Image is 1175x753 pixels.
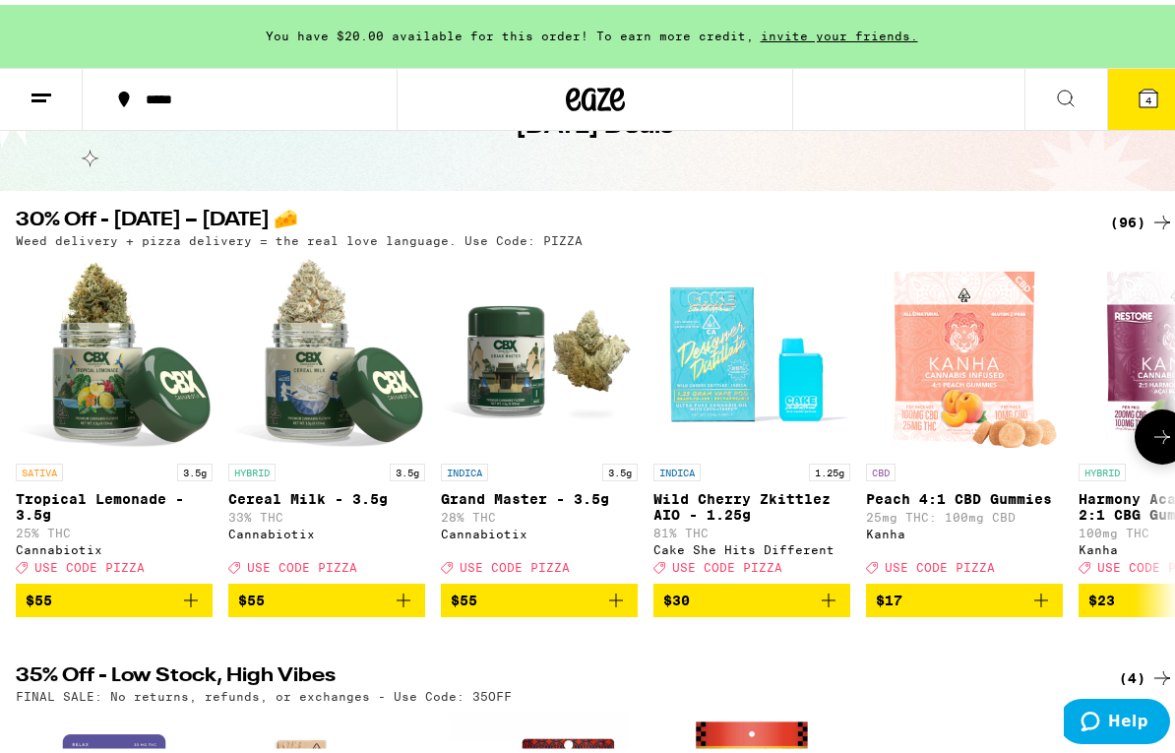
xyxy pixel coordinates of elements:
[34,556,145,569] span: USE CODE PIZZA
[653,459,701,476] p: INDICA
[866,459,896,476] p: CBD
[16,522,213,534] p: 25% THC
[809,459,850,476] p: 1.25g
[441,579,638,612] button: Add to bag
[16,685,512,698] p: FINAL SALE: No returns, refunds, or exchanges - Use Code: 35OFF
[16,459,63,476] p: SATIVA
[1088,588,1115,603] span: $23
[653,252,850,449] img: Cake She Hits Different - Wild Cherry Zkittlez AIO - 1.25g
[672,556,782,569] span: USE CODE PIZZA
[16,661,1078,685] h2: 35% Off - Low Stock, High Vibes
[602,459,638,476] p: 3.5g
[1064,694,1170,743] iframe: Opens a widget where you can find more information
[16,252,213,579] a: Open page for Tropical Lemonade - 3.5g from Cannabiotix
[441,252,638,449] img: Cannabiotix - Grand Master - 3.5g
[16,229,583,242] p: Weed delivery + pizza delivery = the real love language. Use Code: PIZZA
[1079,459,1126,476] p: HYBRID
[1119,661,1174,685] a: (4)
[177,459,213,476] p: 3.5g
[866,523,1063,535] div: Kanha
[390,459,425,476] p: 3.5g
[238,588,265,603] span: $55
[866,579,1063,612] button: Add to bag
[26,588,52,603] span: $55
[876,588,902,603] span: $17
[441,459,488,476] p: INDICA
[866,506,1063,519] p: 25mg THC: 100mg CBD
[16,579,213,612] button: Add to bag
[16,538,213,551] div: Cannabiotix
[754,25,925,37] span: invite your friends.
[441,523,638,535] div: Cannabiotix
[868,252,1060,449] img: Kanha - Peach 4:1 CBD Gummies
[266,25,754,37] span: You have $20.00 available for this order! To earn more credit,
[247,556,357,569] span: USE CODE PIZZA
[1145,90,1151,101] span: 4
[653,486,850,518] p: Wild Cherry Zkittlez AIO - 1.25g
[228,459,276,476] p: HYBRID
[228,579,425,612] button: Add to bag
[16,486,213,518] p: Tropical Lemonade - 3.5g
[16,206,1078,229] h2: 30% Off - [DATE] – [DATE] 🧀
[653,522,850,534] p: 81% THC
[866,486,1063,502] p: Peach 4:1 CBD Gummies
[441,252,638,579] a: Open page for Grand Master - 3.5g from Cannabiotix
[228,523,425,535] div: Cannabiotix
[653,579,850,612] button: Add to bag
[228,486,425,502] p: Cereal Milk - 3.5g
[866,252,1063,579] a: Open page for Peach 4:1 CBD Gummies from Kanha
[228,252,425,449] img: Cannabiotix - Cereal Milk - 3.5g
[441,486,638,502] p: Grand Master - 3.5g
[16,252,213,449] img: Cannabiotix - Tropical Lemonade - 3.5g
[441,506,638,519] p: 28% THC
[885,556,995,569] span: USE CODE PIZZA
[228,506,425,519] p: 33% THC
[663,588,690,603] span: $30
[460,556,570,569] span: USE CODE PIZZA
[653,252,850,579] a: Open page for Wild Cherry Zkittlez AIO - 1.25g from Cake She Hits Different
[451,588,477,603] span: $55
[228,252,425,579] a: Open page for Cereal Milk - 3.5g from Cannabiotix
[653,538,850,551] div: Cake She Hits Different
[1110,206,1174,229] a: (96)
